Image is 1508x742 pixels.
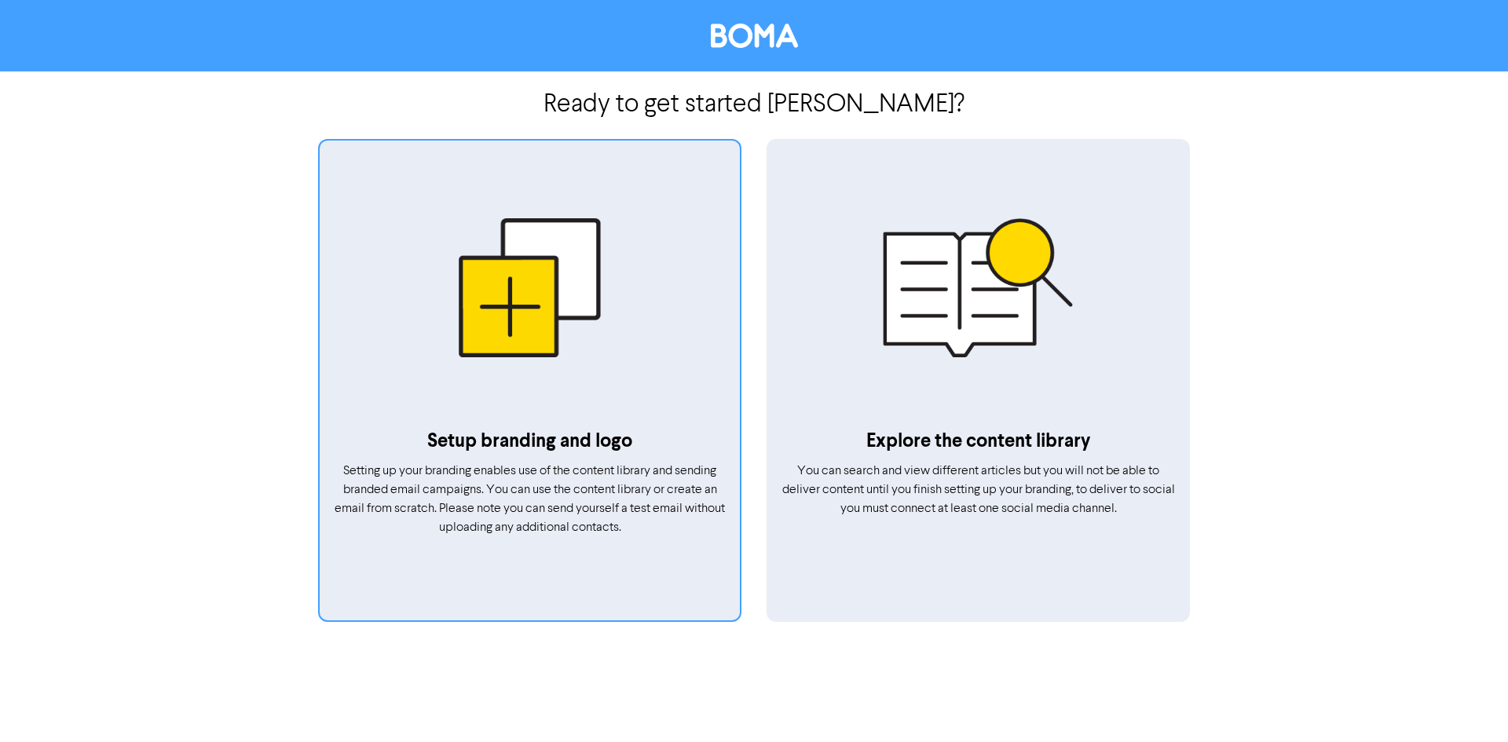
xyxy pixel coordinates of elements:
[711,24,798,48] img: BOMA Logo
[782,465,1175,515] span: You can search and view different articles but you will not be able to deliver content until you ...
[332,427,727,455] p: Setup branding and logo
[781,427,1176,455] p: Explore the content library
[1429,667,1508,742] iframe: Chat Widget
[767,93,964,118] span: [PERSON_NAME] ?
[318,71,1190,120] h2: Ready to get started
[335,465,725,534] span: Setting up your branding enables use of the content library and sending branded email campaigns. ...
